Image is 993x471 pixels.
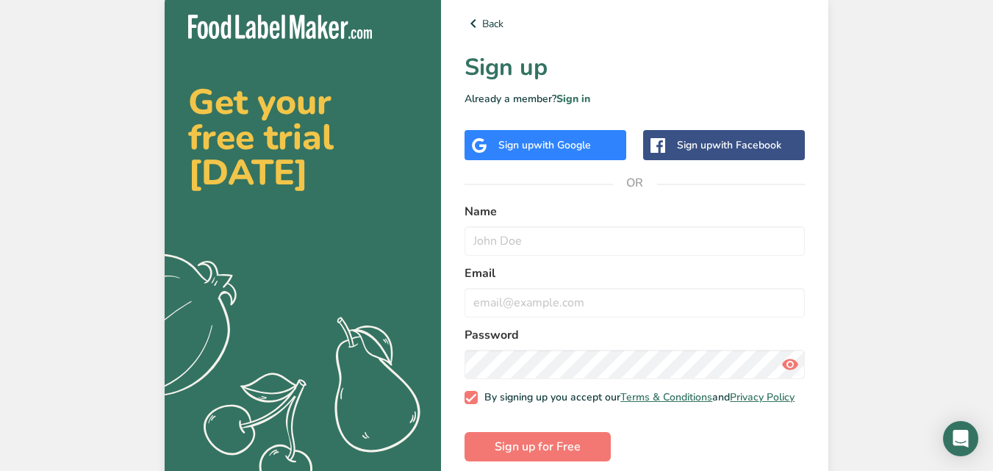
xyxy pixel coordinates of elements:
img: Food Label Maker [188,15,372,39]
h2: Get your free trial [DATE] [188,85,417,190]
div: Sign up [677,137,781,153]
div: Open Intercom Messenger [943,421,978,456]
div: Sign up [498,137,591,153]
label: Password [465,326,805,344]
span: with Google [534,138,591,152]
a: Privacy Policy [730,390,795,404]
button: Sign up for Free [465,432,611,461]
a: Back [465,15,805,32]
a: Sign in [556,92,590,106]
p: Already a member? [465,91,805,107]
h1: Sign up [465,50,805,85]
span: By signing up you accept our and [478,391,795,404]
span: Sign up for Free [495,438,581,456]
input: email@example.com [465,288,805,317]
a: Terms & Conditions [620,390,712,404]
span: OR [613,161,657,205]
label: Email [465,265,805,282]
label: Name [465,203,805,220]
span: with Facebook [712,138,781,152]
input: John Doe [465,226,805,256]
